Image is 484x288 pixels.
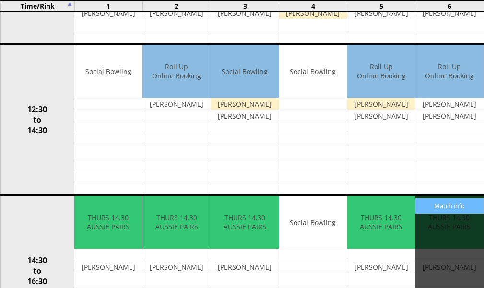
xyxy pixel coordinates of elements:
td: [PERSON_NAME] [415,7,483,19]
td: [PERSON_NAME] [211,7,279,19]
td: Roll Up Online Booking [415,45,483,98]
td: 2 [142,0,211,12]
td: [PERSON_NAME] [74,7,142,19]
td: [PERSON_NAME] [347,261,415,273]
td: [PERSON_NAME] [279,7,347,19]
td: [PERSON_NAME] [415,98,483,110]
td: [PERSON_NAME] [211,261,279,273]
td: [PERSON_NAME] [74,261,142,273]
td: Social Bowling [279,45,347,98]
td: [PERSON_NAME] [142,98,210,110]
td: Time/Rink [0,0,74,12]
td: [PERSON_NAME] [211,98,279,110]
td: Roll Up Online Booking [142,45,210,98]
td: 1 [74,0,142,12]
td: Social Bowling [211,45,279,98]
td: THURS 14.30 AUSSIE PAIRS [142,196,210,249]
td: THURS 14.30 AUSSIE PAIRS [211,196,279,249]
td: Roll Up Online Booking [347,45,415,98]
td: Social Bowling [74,45,142,98]
td: [PERSON_NAME] [347,7,415,19]
td: [PERSON_NAME] [347,98,415,110]
td: 6 [415,0,484,12]
td: [PERSON_NAME] [347,110,415,122]
td: THURS 14.30 AUSSIE PAIRS [74,196,142,249]
td: [PERSON_NAME] [211,110,279,122]
td: THURS 14.30 AUSSIE PAIRS [347,196,415,249]
td: 5 [347,0,415,12]
td: 4 [279,0,347,12]
td: [PERSON_NAME] [142,261,210,273]
input: Match info [415,198,483,214]
td: Social Bowling [279,196,347,249]
td: 12:30 to 14:30 [0,44,74,195]
td: 3 [211,0,279,12]
td: [PERSON_NAME] [415,110,483,122]
td: [PERSON_NAME] [142,7,210,19]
